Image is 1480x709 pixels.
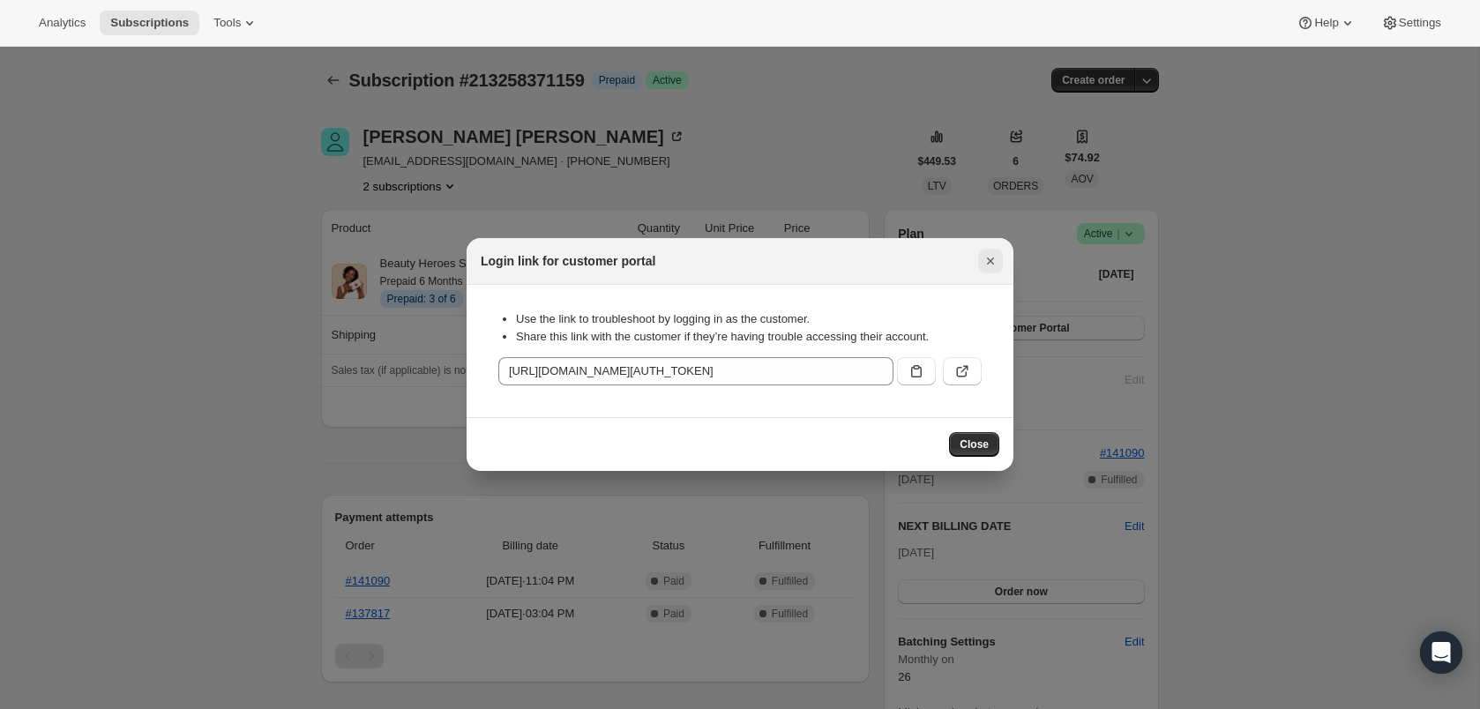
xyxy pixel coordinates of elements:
button: Close [949,432,999,457]
button: Close [978,249,1003,273]
button: Settings [1371,11,1452,35]
span: Analytics [39,16,86,30]
button: Help [1286,11,1366,35]
li: Share this link with the customer if they’re having trouble accessing their account. [516,328,982,346]
span: Help [1314,16,1338,30]
span: Subscriptions [110,16,189,30]
h2: Login link for customer portal [481,252,655,270]
button: Analytics [28,11,96,35]
button: Tools [203,11,269,35]
li: Use the link to troubleshoot by logging in as the customer. [516,310,982,328]
button: Subscriptions [100,11,199,35]
div: Open Intercom Messenger [1420,631,1462,674]
span: Close [960,437,989,452]
span: Tools [213,16,241,30]
span: Settings [1399,16,1441,30]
